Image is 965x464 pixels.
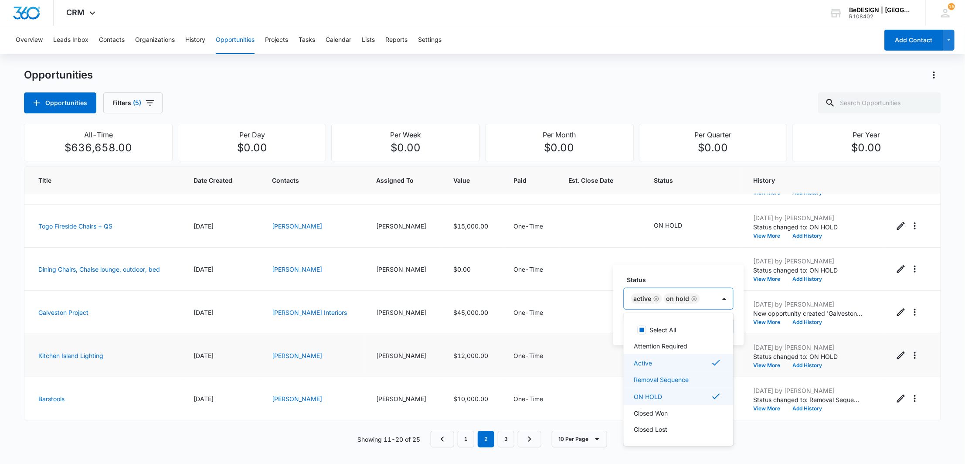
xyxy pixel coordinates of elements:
button: Leads Inbox [53,26,88,54]
a: [PERSON_NAME] [272,266,322,273]
button: Add History [786,320,828,325]
p: Per Year [798,130,935,140]
span: [DATE] [194,352,214,359]
a: Dining Chairs, Chaise lounge, outdoor, bed [38,266,160,273]
button: View More [753,233,786,239]
div: Active [634,296,652,302]
button: Edit Opportunity [894,219,908,233]
div: [PERSON_NAME] [376,308,432,317]
span: (5) [133,100,141,106]
span: $45,000.00 [453,309,488,316]
button: Add History [786,406,828,411]
span: [DATE] [194,395,214,403]
p: ON HOLD [654,221,682,230]
button: Add History [786,363,828,368]
span: [DATE] [194,309,214,316]
span: Status [654,176,732,185]
span: [DATE] [194,222,214,230]
p: ON HOLD [634,392,663,401]
p: $636,658.00 [30,140,167,156]
span: Value [453,176,480,185]
p: Active [634,358,652,367]
a: Kitchen Island Lighting [38,352,103,359]
button: Actions [927,68,941,82]
span: Title [38,176,160,185]
span: 15 [948,3,955,10]
p: Per Quarter [645,130,782,140]
div: - - Select to Edit Field [654,264,698,274]
span: Paid [514,176,535,185]
p: Per Month [491,130,628,140]
span: Contacts [272,176,355,185]
button: Calendar [326,26,351,54]
button: Organizations [135,26,175,54]
button: Opportunities [24,92,96,113]
p: Status changed to: ON HOLD [753,222,862,232]
span: History [753,176,873,185]
button: Actions [908,392,922,406]
p: New opportunity created 'Galveston Project'. [753,309,862,318]
button: History [185,26,205,54]
a: Next Page [518,431,541,447]
button: Actions [908,219,922,233]
td: One-Time [503,248,558,291]
a: Page 3 [498,431,514,447]
h1: Opportunities [24,68,93,82]
button: Filters(5) [103,92,163,113]
p: Showing 11-20 of 25 [357,435,420,444]
button: Edit Opportunity [894,305,908,319]
p: [DATE] by [PERSON_NAME] [753,256,862,266]
div: [PERSON_NAME] [376,351,432,360]
button: Edit Opportunity [894,392,908,406]
p: Attention Required [634,341,688,351]
button: Contacts [99,26,125,54]
a: [PERSON_NAME] [272,395,322,403]
p: Removal Sequence [634,375,689,384]
td: One-Time [503,205,558,248]
p: Per Day [183,130,321,140]
p: Per Week [337,130,474,140]
div: notifications count [948,3,955,10]
p: $0.00 [183,140,321,156]
p: Closed Won [634,409,668,418]
input: Search Opportunities [818,92,941,113]
a: [PERSON_NAME] Interiors [272,309,347,316]
p: Status changed to: ON HOLD [753,266,862,275]
button: Tasks [299,26,315,54]
p: $0.00 [491,140,628,156]
span: $15,000.00 [453,222,488,230]
span: Date Created [194,176,238,185]
button: Add History [786,276,828,282]
p: [DATE] by [PERSON_NAME] [753,213,862,222]
p: ON HOLD [654,264,682,273]
a: [PERSON_NAME] [272,222,322,230]
button: View More [753,406,786,411]
button: Lists [362,26,375,54]
button: Add History [786,233,828,239]
span: Est. Close Date [569,176,620,185]
button: Edit Opportunity [894,262,908,276]
button: View More [753,320,786,325]
em: 2 [478,431,494,447]
a: Page 1 [458,431,474,447]
div: [PERSON_NAME] [376,394,432,403]
a: Previous Page [431,431,454,447]
button: Overview [16,26,43,54]
a: Barstools [38,395,65,403]
p: Status changed to: ON HOLD [753,352,862,361]
button: View More [753,363,786,368]
td: One-Time [503,291,558,334]
span: Assigned To [376,176,432,185]
td: One-Time [503,377,558,420]
button: Opportunities [216,26,255,54]
div: [PERSON_NAME] [376,265,432,274]
div: account id [849,14,913,20]
button: Add History [786,190,828,195]
button: View More [753,276,786,282]
span: $12,000.00 [453,352,488,359]
div: account name [849,7,913,14]
div: Remove Active [652,296,659,302]
a: Galveston Project [38,309,88,316]
label: Status [627,275,737,284]
p: Select All [650,325,676,334]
